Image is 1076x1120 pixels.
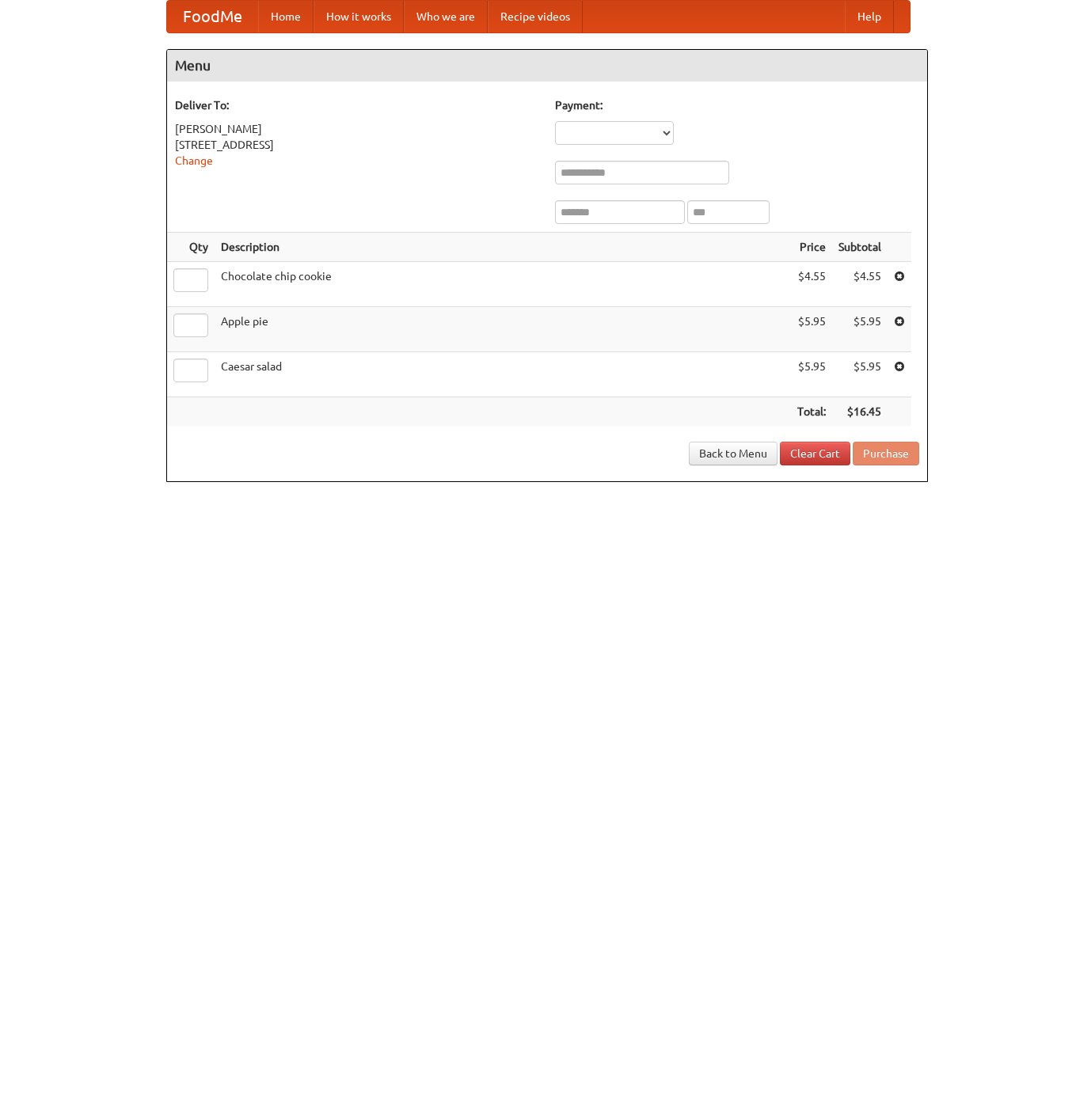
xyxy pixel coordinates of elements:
[404,1,488,32] a: Who we are
[175,121,539,137] div: [PERSON_NAME]
[175,137,539,153] div: [STREET_ADDRESS]
[853,442,919,465] button: Purchase
[488,1,583,32] a: Recipe videos
[215,307,791,352] td: Apple pie
[832,233,888,262] th: Subtotal
[689,442,778,465] a: Back to Menu
[167,1,258,32] a: FoodMe
[175,97,539,113] h5: Deliver To:
[791,233,832,262] th: Price
[167,233,215,262] th: Qty
[791,397,832,427] th: Total:
[791,307,832,352] td: $5.95
[832,262,888,307] td: $4.55
[791,262,832,307] td: $4.55
[555,97,919,113] h5: Payment:
[215,233,791,262] th: Description
[258,1,314,32] a: Home
[832,307,888,352] td: $5.95
[167,50,927,82] h4: Menu
[215,352,791,397] td: Caesar salad
[780,442,850,465] a: Clear Cart
[832,397,888,427] th: $16.45
[791,352,832,397] td: $5.95
[314,1,404,32] a: How it works
[845,1,894,32] a: Help
[175,154,213,167] a: Change
[832,352,888,397] td: $5.95
[215,262,791,307] td: Chocolate chip cookie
